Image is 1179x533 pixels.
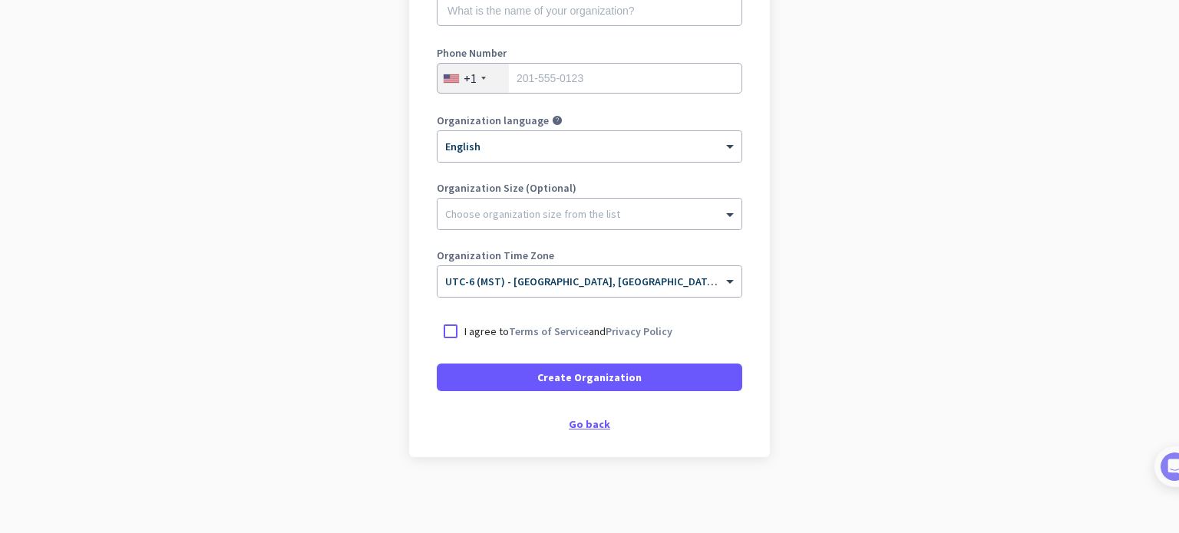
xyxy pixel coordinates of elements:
[437,63,742,94] input: 201-555-0123
[509,324,589,338] a: Terms of Service
[537,370,642,385] span: Create Organization
[464,324,672,339] p: I agree to and
[437,115,549,126] label: Organization language
[437,250,742,261] label: Organization Time Zone
[552,115,563,126] i: help
[606,324,672,338] a: Privacy Policy
[437,419,742,429] div: Go back
[464,71,477,86] div: +1
[437,48,742,58] label: Phone Number
[437,183,742,193] label: Organization Size (Optional)
[437,364,742,391] button: Create Organization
